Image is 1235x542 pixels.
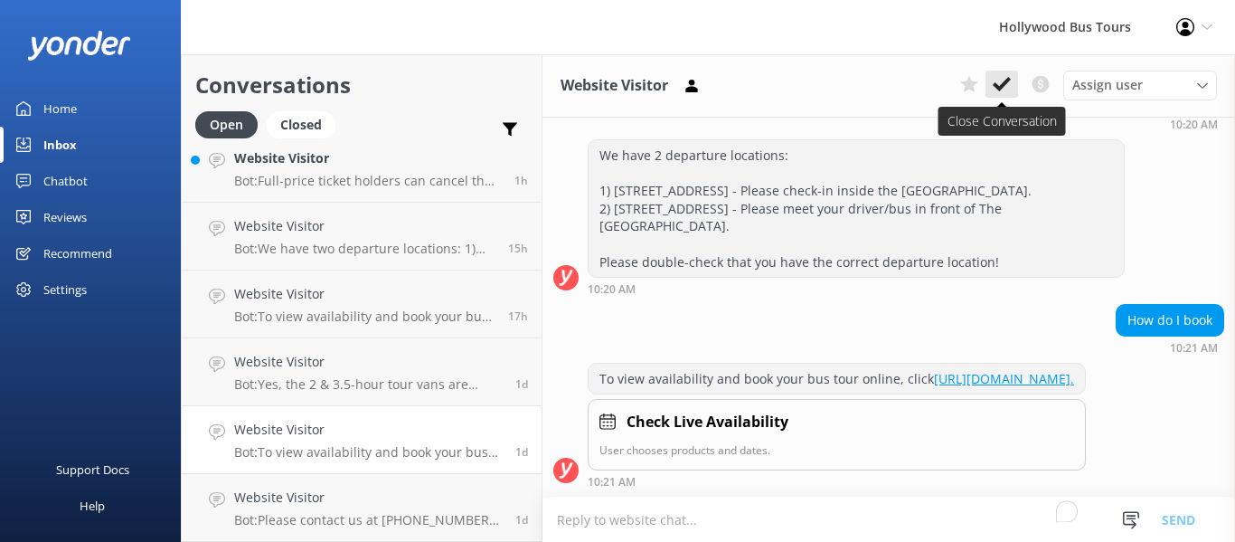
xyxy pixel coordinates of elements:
[27,31,131,61] img: yonder-white-logo.png
[56,452,129,488] div: Support Docs
[195,111,258,138] div: Open
[561,74,668,98] h3: Website Visitor
[182,338,542,406] a: Website VisitorBot:Yes, the 2 & 3.5-hour tour vans are open-air with a sun shade.1d
[934,370,1074,387] a: [URL][DOMAIN_NAME].
[515,512,528,528] span: Sep 26 2025 01:48am (UTC -07:00) America/Tijuana
[234,444,502,461] p: Bot: To view availability and book your bus tour online, click [URL][DOMAIN_NAME].
[515,376,528,392] span: Sep 26 2025 11:51am (UTC -07:00) America/Tijuana
[1072,75,1143,95] span: Assign user
[588,282,1125,295] div: Sep 26 2025 10:20am (UTC -07:00) America/Tijuana
[80,488,105,524] div: Help
[234,148,501,168] h4: Website Visitor
[588,477,636,488] strong: 10:21 AM
[1116,341,1224,354] div: Sep 26 2025 10:21am (UTC -07:00) America/Tijuana
[195,68,528,102] h2: Conversations
[589,140,1124,277] div: We have 2 departure locations: 1) [STREET_ADDRESS] - Please check-in inside the [GEOGRAPHIC_DATA]...
[1063,71,1217,100] div: Assign User
[43,199,87,235] div: Reviews
[508,241,528,256] span: Sep 27 2025 12:58am (UTC -07:00) America/Tijuana
[182,203,542,271] a: Website VisitorBot:We have two departure locations: 1) [STREET_ADDRESS] - Please check-in inside ...
[234,512,502,528] p: Bot: Please contact us at [PHONE_NUMBER] for pick-up information regarding departures from [GEOGR...
[267,114,344,134] a: Closed
[589,364,1085,395] div: To view availability and book your bus tour online, click
[234,241,495,257] p: Bot: We have two departure locations: 1) [STREET_ADDRESS] - Please check-in inside the [GEOGRAPHI...
[1099,118,1224,130] div: Sep 26 2025 10:20am (UTC -07:00) America/Tijuana
[43,127,77,163] div: Inbox
[1170,343,1218,354] strong: 10:21 AM
[234,173,501,189] p: Bot: Full-price ticket holders can cancel their tour and receive a full refund up to 24 hours bef...
[182,271,542,338] a: Website VisitorBot:To view availability and book your bus tour online, click [URL][DOMAIN_NAME].17h
[182,474,542,542] a: Website VisitorBot:Please contact us at [PHONE_NUMBER] for pick-up information regarding departur...
[43,163,88,199] div: Chatbot
[234,284,495,304] h4: Website Visitor
[1170,119,1218,130] strong: 10:20 AM
[542,498,1235,542] textarea: To enrich screen reader interactions, please activate Accessibility in Grammarly extension settings
[234,420,502,440] h4: Website Visitor
[588,284,636,295] strong: 10:20 AM
[182,406,542,474] a: Website VisitorBot:To view availability and book your bus tour online, click [URL][DOMAIN_NAME].1d
[588,475,1086,488] div: Sep 26 2025 10:21am (UTC -07:00) America/Tijuana
[515,444,528,460] span: Sep 26 2025 10:21am (UTC -07:00) America/Tijuana
[43,271,87,308] div: Settings
[195,114,267,134] a: Open
[234,488,502,508] h4: Website Visitor
[508,309,528,324] span: Sep 26 2025 10:10pm (UTC -07:00) America/Tijuana
[627,411,788,434] h4: Check Live Availability
[267,111,335,138] div: Closed
[234,376,502,393] p: Bot: Yes, the 2 & 3.5-hour tour vans are open-air with a sun shade.
[599,442,1074,459] p: User chooses products and dates.
[43,90,77,127] div: Home
[182,135,542,203] a: Website VisitorBot:Full-price ticket holders can cancel their tour and receive a full refund up t...
[234,309,495,325] p: Bot: To view availability and book your bus tour online, click [URL][DOMAIN_NAME].
[43,235,112,271] div: Recommend
[514,173,528,188] span: Sep 27 2025 02:32pm (UTC -07:00) America/Tijuana
[1117,305,1223,336] div: How do I book
[234,216,495,236] h4: Website Visitor
[234,352,502,372] h4: Website Visitor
